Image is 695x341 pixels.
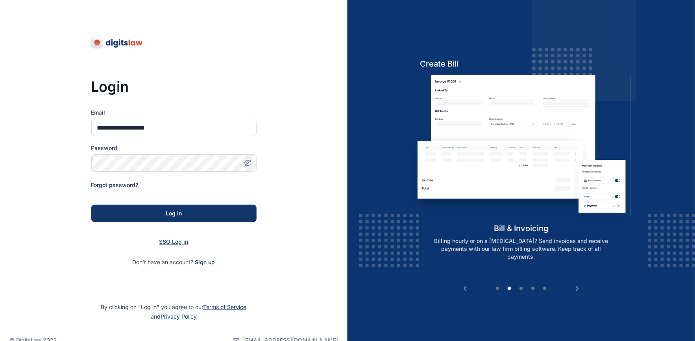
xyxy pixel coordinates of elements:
[529,285,537,293] button: 4
[161,313,197,320] a: Privacy Policy
[518,285,525,293] button: 3
[9,302,338,321] p: By clicking on "Log in" you agree to our
[506,285,514,293] button: 2
[195,258,215,266] span: Sign up
[91,144,257,152] label: Password
[91,258,257,266] p: Don't have an account?
[91,36,143,49] img: digitslaw-logo
[421,237,622,261] p: Billing hourly or on a [MEDICAL_DATA]? Send invoices and receive payments with our law firm billi...
[412,75,630,223] img: bill-and-invoicin
[203,304,247,310] a: Terms of Service
[541,285,549,293] button: 5
[91,79,257,95] h3: Login
[104,209,244,217] div: Log in
[412,223,630,234] h5: bill & invoicing
[159,238,189,245] a: SSO Log in
[91,109,257,117] label: Email
[91,182,139,188] a: Forgot password?
[412,58,630,69] h5: Create Bill
[151,313,197,320] span: and
[494,285,502,293] button: 1
[91,205,257,222] button: Log in
[461,285,469,293] button: Previous
[195,259,215,265] a: Sign up
[573,285,581,293] button: Next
